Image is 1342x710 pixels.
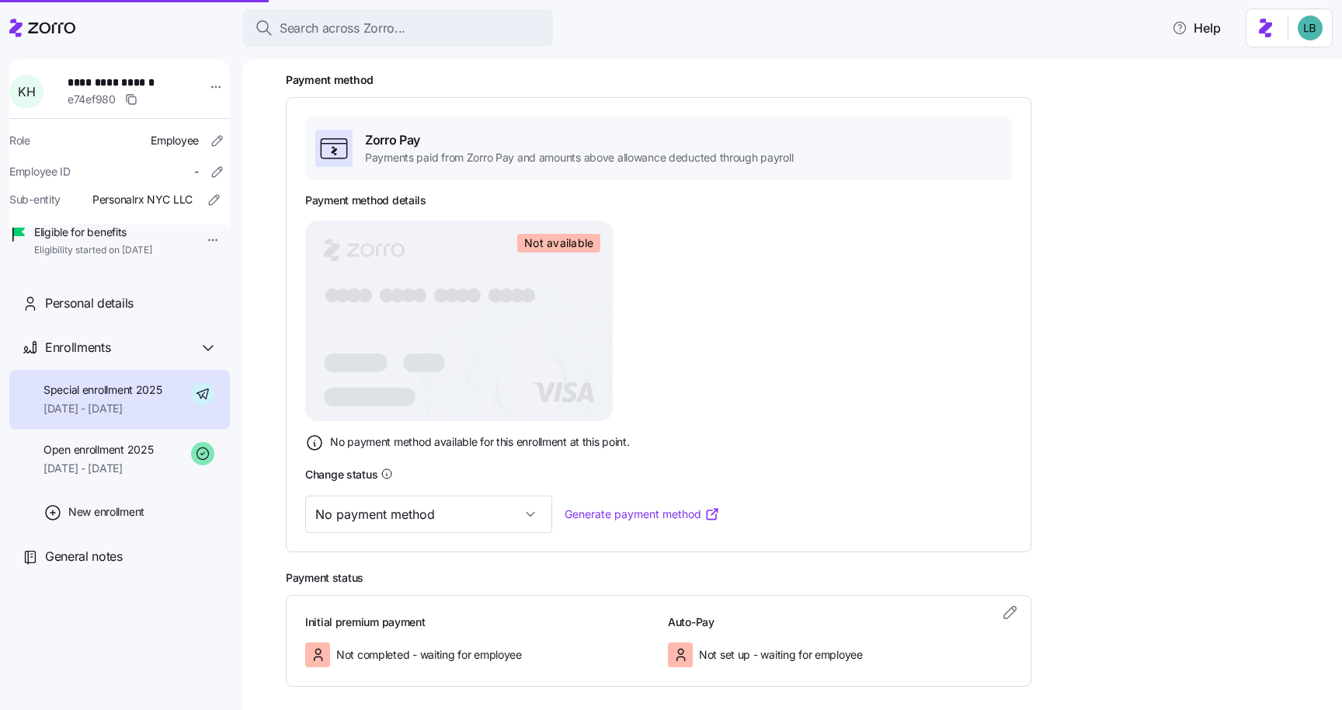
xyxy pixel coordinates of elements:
span: Eligible for benefits [34,224,152,240]
tspan: ● [433,284,450,306]
tspan: ● [509,284,527,306]
tspan: ● [454,284,472,306]
span: Not set up - waiting for employee [699,647,863,663]
span: - [194,164,199,179]
span: General notes [45,547,123,566]
h3: Change status [305,467,377,482]
span: Zorro Pay [365,131,793,150]
tspan: ● [335,284,353,306]
tspan: ● [346,284,363,306]
span: Personalrx NYC LLC [92,192,193,207]
span: Open enrollment 2025 [43,442,153,458]
tspan: ● [324,284,342,306]
tspan: ● [443,284,461,306]
button: Help [1159,12,1233,44]
span: Sub-entity [9,192,61,207]
tspan: ● [487,284,505,306]
span: Personal details [45,294,134,313]
tspan: ● [378,284,396,306]
tspan: ● [389,284,407,306]
span: Role [9,133,30,148]
span: [DATE] - [DATE] [43,401,162,416]
span: Help [1172,19,1221,37]
span: Employee ID [9,164,71,179]
tspan: ● [411,284,429,306]
span: [DATE] - [DATE] [43,461,153,476]
h3: Payment method details [305,193,426,208]
span: K H [18,85,35,98]
h3: Auto-Pay [668,614,1012,630]
span: Search across Zorro... [280,19,405,38]
a: Generate payment method [565,506,720,522]
span: e74ef980 [68,92,116,107]
span: No payment method available for this enrollment at this point. [330,434,630,450]
span: Special enrollment 2025 [43,382,162,398]
h2: Payment method [286,73,1320,88]
tspan: ● [520,284,537,306]
tspan: ● [465,284,483,306]
img: 55738f7c4ee29e912ff6c7eae6e0401b [1298,16,1323,40]
span: Enrollments [45,338,110,357]
span: New enrollment [68,504,144,520]
span: Not available [524,236,593,250]
span: Payments paid from Zorro Pay and amounts above allowance deducted through payroll [365,150,793,165]
tspan: ● [498,284,516,306]
h2: Payment status [286,571,1320,586]
tspan: ● [356,284,374,306]
button: Search across Zorro... [242,9,553,47]
span: Eligibility started on [DATE] [34,244,152,257]
h3: Initial premium payment [305,614,649,630]
span: Employee [151,133,199,148]
tspan: ● [400,284,418,306]
span: Not completed - waiting for employee [336,647,522,663]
